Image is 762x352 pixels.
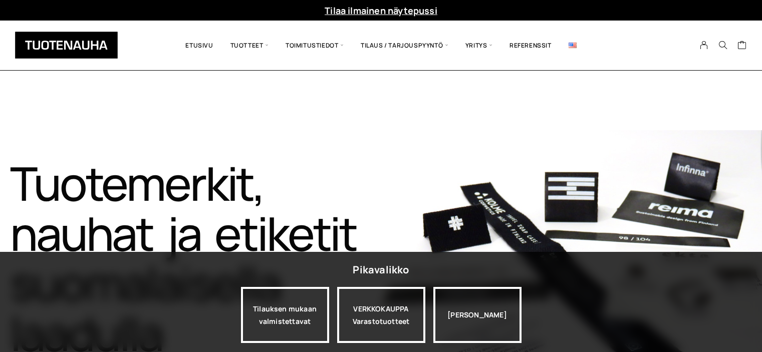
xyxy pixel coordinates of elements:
a: Cart [737,40,747,52]
span: Tilaus / Tarjouspyyntö [352,28,457,63]
img: Tuotenauha Oy [15,32,118,59]
a: Referenssit [501,28,560,63]
a: VERKKOKAUPPAVarastotuotteet [337,287,425,343]
span: Toimitustiedot [277,28,352,63]
div: Pikavalikko [353,261,409,279]
span: Tuotteet [222,28,277,63]
a: Etusivu [177,28,221,63]
div: VERKKOKAUPPA Varastotuotteet [337,287,425,343]
button: Search [713,41,732,50]
span: Yritys [457,28,501,63]
a: My Account [694,41,714,50]
img: English [569,43,577,48]
div: [PERSON_NAME] [433,287,522,343]
a: Tilaa ilmainen näytepussi [325,5,437,17]
a: Tilauksen mukaan valmistettavat [241,287,329,343]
